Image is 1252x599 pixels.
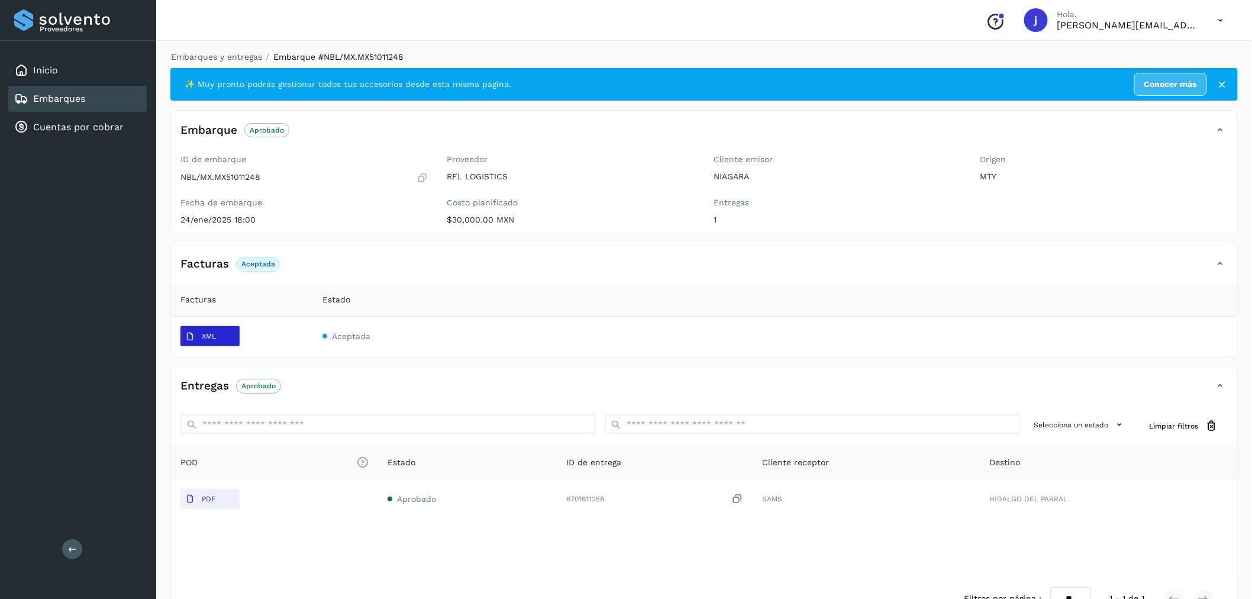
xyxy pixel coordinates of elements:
[180,489,240,509] button: PDF
[980,154,1228,165] label: Origen
[980,479,1237,519] td: HIDALGO DEL PARRAL
[762,456,829,469] span: Cliente receptor
[753,479,980,519] td: SAMS
[202,495,215,503] p: PDF
[332,331,370,341] span: Aceptada
[1150,421,1199,431] span: Limpiar filtros
[33,93,85,104] a: Embarques
[1057,20,1199,31] p: javier@rfllogistics.com.mx
[1030,415,1131,434] button: Selecciona un estado
[8,114,147,140] div: Cuentas por cobrar
[180,294,216,306] span: Facturas
[397,494,436,504] span: Aprobado
[180,154,428,165] label: ID de embarque
[33,121,124,133] a: Cuentas por cobrar
[171,376,1237,405] div: EntregasAprobado
[566,493,743,505] div: 6701611258
[33,65,58,76] a: Inicio
[1134,73,1207,96] a: Conocer más
[171,120,1237,150] div: EmbarqueAprobado
[40,25,142,33] p: Proveedores
[241,260,275,268] p: Aceptada
[1057,9,1199,20] p: Hola,
[273,52,404,62] span: Embarque #NBL/MX.MX51011248
[241,382,276,390] p: Aprobado
[447,198,695,208] label: Costo planificado
[180,379,229,393] h4: Entregas
[171,52,262,62] a: Embarques y entregas
[180,257,229,271] h4: Facturas
[714,154,961,165] label: Cliente emisor
[388,456,415,469] span: Estado
[714,172,961,182] p: NIAGARA
[447,154,695,165] label: Proveedor
[566,456,621,469] span: ID de entrega
[8,57,147,83] div: Inicio
[180,326,240,346] button: XML
[447,215,695,225] p: $30,000.00 MXN
[180,456,369,469] span: POD
[170,51,1238,63] nav: breadcrumb
[185,78,511,91] span: ✨ Muy pronto podrás gestionar todos tus accesorios desde esta misma página.
[322,294,350,306] span: Estado
[8,86,147,112] div: Embarques
[250,126,284,134] p: Aprobado
[180,215,428,225] p: 24/ene/2025 18:00
[171,254,1237,284] div: FacturasAceptada
[447,172,695,182] p: RFL LOGISTICS
[202,332,216,340] p: XML
[180,198,428,208] label: Fecha de embarque
[989,456,1020,469] span: Destino
[180,172,260,182] p: NBL/MX.MX51011248
[1140,415,1228,437] button: Limpiar filtros
[180,124,237,137] h4: Embarque
[714,198,961,208] label: Entregas
[714,215,961,225] p: 1
[980,172,1228,182] p: MTY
